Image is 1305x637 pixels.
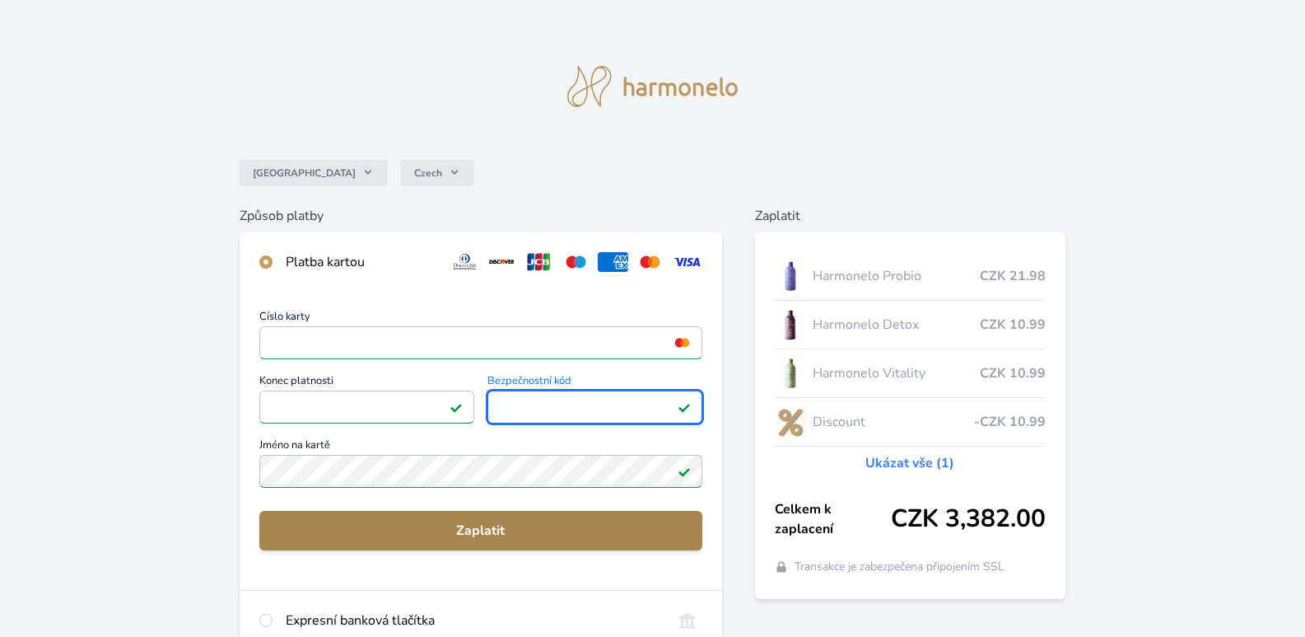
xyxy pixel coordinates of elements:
button: Zaplatit [259,511,702,550]
img: onlineBanking_CZ.svg [672,611,702,630]
img: DETOX_se_stinem_x-lo.jpg [775,304,806,345]
input: Jméno na kartěPlatné pole [259,455,702,488]
img: amex.svg [598,252,628,272]
div: Platba kartou [286,252,437,272]
span: Konec platnosti [259,376,474,391]
span: Discount [813,412,974,432]
img: maestro.svg [561,252,591,272]
span: Transakce je zabezpečena připojením SSL [795,559,1004,575]
span: Harmonelo Probio [813,266,980,286]
img: Platné pole [678,400,691,414]
span: -CZK 10.99 [974,412,1046,432]
img: visa.svg [672,252,702,272]
img: CLEAN_VITALITY_se_stinem_x-lo.jpg [775,353,806,394]
img: jcb.svg [524,252,554,272]
img: CLEAN_PROBIO_se_stinem_x-lo.jpg [775,255,806,297]
button: [GEOGRAPHIC_DATA] [240,160,388,186]
img: Platné pole [678,465,691,478]
img: diners.svg [450,252,480,272]
span: Bezpečnostní kód [487,376,702,391]
span: Harmonelo Detox [813,315,980,335]
img: logo.svg [567,66,739,107]
img: mc [671,335,693,350]
span: CZK 10.99 [980,363,1046,383]
div: Expresní banková tlačítka [286,611,659,630]
iframe: Iframe pro bezpečnostní kód [495,396,695,419]
h6: Zaplatit [755,206,1065,226]
span: Číslo karty [259,311,702,326]
span: Celkem k zaplacení [775,499,891,539]
h6: Způsob platby [240,206,722,226]
button: Czech [401,160,474,186]
img: discount-lo.png [775,401,806,443]
iframe: Iframe pro číslo karty [267,331,695,354]
span: Zaplatit [273,521,689,541]
iframe: Iframe pro datum vypršení platnosti [267,396,467,419]
span: Harmonelo Vitality [813,363,980,383]
span: CZK 10.99 [980,315,1046,335]
img: Platné pole [450,400,463,414]
span: Czech [414,166,442,180]
img: mc.svg [635,252,665,272]
img: discover.svg [487,252,517,272]
span: CZK 21.98 [980,266,1046,286]
a: Ukázat vše (1) [865,453,954,473]
span: Jméno na kartě [259,440,702,455]
span: [GEOGRAPHIC_DATA] [253,166,356,180]
span: CZK 3,382.00 [891,504,1046,534]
